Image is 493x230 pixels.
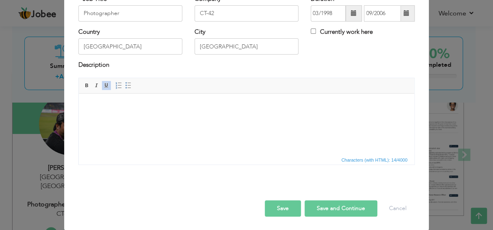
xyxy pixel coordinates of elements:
label: City [195,28,205,36]
iframe: Rich Text Editor, workEditor [79,94,414,155]
label: Currently work here [311,28,373,36]
label: Description [78,61,109,69]
input: From [311,5,346,22]
a: Underline [102,81,111,90]
a: Insert/Remove Numbered List [114,81,123,90]
button: Cancel [381,200,415,217]
input: Currently work here [311,28,316,34]
label: Country [78,28,100,36]
a: Insert/Remove Bulleted List [124,81,133,90]
a: Bold [82,81,91,90]
a: Italic [92,81,101,90]
input: Present [364,5,401,22]
button: Save and Continue [305,200,377,217]
span: Characters (with HTML): 14/4000 [339,156,409,164]
button: Save [265,200,301,217]
div: Statistics [339,156,410,164]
